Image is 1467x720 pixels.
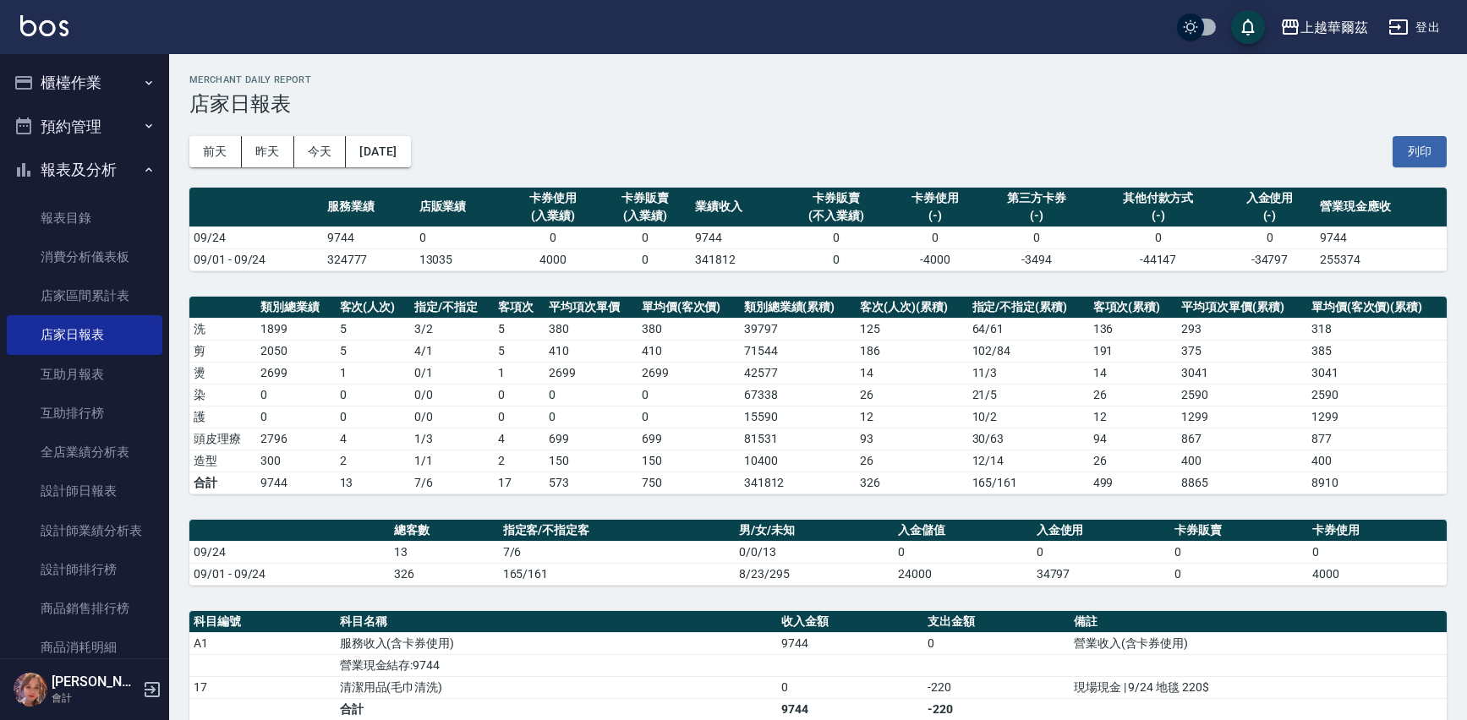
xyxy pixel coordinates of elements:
td: 102 / 84 [968,340,1089,362]
td: 2050 [256,340,335,362]
th: 客次(人次)(累積) [856,297,968,319]
button: save [1231,10,1265,44]
td: 1 / 3 [410,428,494,450]
div: 卡券使用 [893,189,977,207]
table: a dense table [189,520,1447,586]
a: 店家日報表 [7,315,162,354]
td: 1299 [1177,406,1307,428]
td: 318 [1307,318,1447,340]
td: 9744 [777,698,923,720]
td: 699 [638,428,740,450]
td: 8/23/295 [735,563,894,585]
td: 8910 [1307,472,1447,494]
td: 326 [390,563,499,585]
button: 登出 [1382,12,1447,43]
button: 昨天 [242,136,294,167]
td: 0 [777,676,923,698]
td: 0 [1170,563,1308,585]
td: 1 [494,362,545,384]
td: 293 [1177,318,1307,340]
div: (不入業績) [787,207,884,225]
td: 0 [1092,226,1223,248]
div: (-) [893,207,977,225]
th: 客次(人次) [336,297,410,319]
th: 卡券販賣 [1170,520,1308,542]
th: 科目名稱 [336,611,778,633]
th: 支出金額 [923,611,1070,633]
td: 0 / 0 [410,406,494,428]
div: 上越華爾茲 [1300,17,1368,38]
td: 324777 [323,248,415,270]
td: 410 [545,340,637,362]
th: 店販業績 [415,188,507,227]
td: 7/6 [410,472,494,494]
th: 總客數 [390,520,499,542]
td: 17 [494,472,545,494]
div: 卡券販賣 [787,189,884,207]
td: 326 [856,472,968,494]
td: 26 [856,384,968,406]
td: 385 [1307,340,1447,362]
th: 業績收入 [691,188,783,227]
th: 營業現金應收 [1316,188,1447,227]
h2: Merchant Daily Report [189,74,1447,85]
th: 備註 [1070,611,1447,633]
td: 合計 [336,698,778,720]
td: 125 [856,318,968,340]
a: 商品銷售排行榜 [7,589,162,628]
div: 入金使用 [1228,189,1311,207]
td: 341812 [691,248,783,270]
td: 0 [494,406,545,428]
td: 2699 [256,362,335,384]
td: 375 [1177,340,1307,362]
td: 0 [494,384,545,406]
td: 0 / 0 [410,384,494,406]
td: 洗 [189,318,256,340]
td: 清潔用品(毛巾清洗) [336,676,778,698]
div: (入業績) [511,207,594,225]
table: a dense table [189,188,1447,271]
th: 服務業績 [323,188,415,227]
td: 499 [1089,472,1178,494]
td: 573 [545,472,637,494]
td: 0 [1308,541,1447,563]
td: 94 [1089,428,1178,450]
td: 4 [494,428,545,450]
td: 30 / 63 [968,428,1089,450]
th: 平均項次單價(累積) [1177,297,1307,319]
td: 12 / 14 [968,450,1089,472]
td: 護 [189,406,256,428]
td: 2590 [1307,384,1447,406]
td: -34797 [1223,248,1316,270]
th: 指定/不指定(累積) [968,297,1089,319]
div: 其他付款方式 [1097,189,1219,207]
a: 設計師日報表 [7,472,162,510]
td: 136 [1089,318,1178,340]
td: 0 [894,541,1032,563]
td: 341812 [740,472,856,494]
td: 4000 [1308,563,1447,585]
td: 5 [494,340,545,362]
button: 預約管理 [7,105,162,149]
td: 699 [545,428,637,450]
td: 4 / 1 [410,340,494,362]
td: 營業現金結存:9744 [336,654,778,676]
th: 客項次 [494,297,545,319]
h5: [PERSON_NAME] [52,674,138,690]
td: 24000 [894,563,1032,585]
td: 09/01 - 09/24 [189,248,323,270]
td: 0 [923,632,1070,654]
td: 燙 [189,362,256,384]
td: 3 / 2 [410,318,494,340]
a: 消費分析儀表板 [7,237,162,276]
div: (入業績) [603,207,687,225]
th: 單均價(客次價) [638,297,740,319]
td: 17 [189,676,336,698]
div: (-) [985,207,1088,225]
td: -4000 [889,248,981,270]
td: 34797 [1032,563,1170,585]
th: 客項次(累積) [1089,297,1178,319]
td: 13035 [415,248,507,270]
td: 0 [599,248,691,270]
td: 26 [1089,450,1178,472]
